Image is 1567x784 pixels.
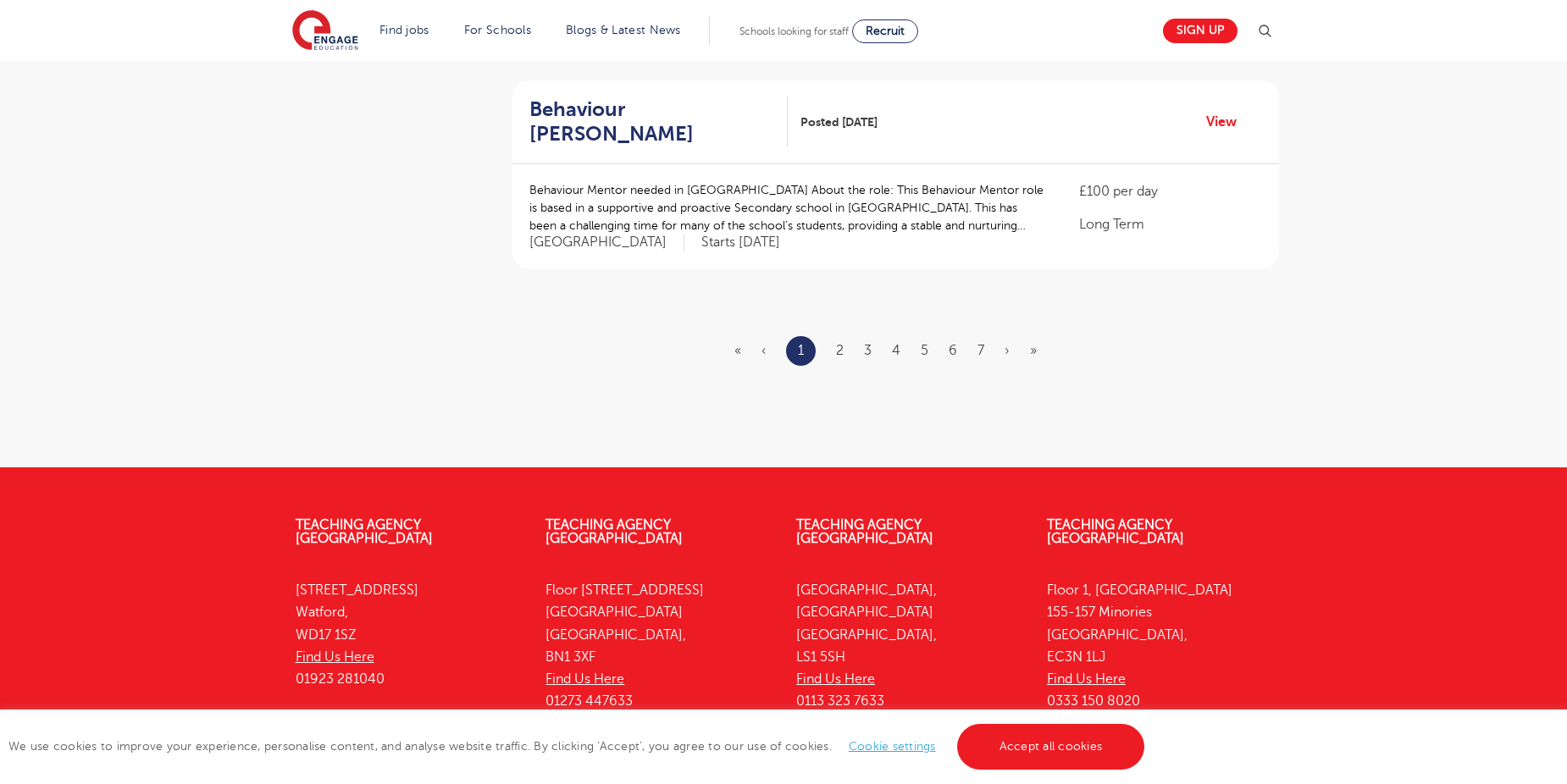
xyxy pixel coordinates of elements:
a: Last [1030,343,1037,358]
a: 6 [949,343,957,358]
span: « [734,343,741,358]
a: Blogs & Latest News [566,24,681,36]
a: Behaviour [PERSON_NAME] [529,97,788,146]
p: Floor 1, [GEOGRAPHIC_DATA] 155-157 Minories [GEOGRAPHIC_DATA], EC3N 1LJ 0333 150 8020 [1047,579,1272,713]
a: Find jobs [379,24,429,36]
p: [GEOGRAPHIC_DATA], [GEOGRAPHIC_DATA] [GEOGRAPHIC_DATA], LS1 5SH 0113 323 7633 [796,579,1022,713]
p: Starts [DATE] [701,234,780,251]
span: [GEOGRAPHIC_DATA] [529,234,684,251]
a: Cookie settings [849,740,936,753]
a: Teaching Agency [GEOGRAPHIC_DATA] [796,517,933,546]
a: Accept all cookies [957,724,1145,770]
p: Floor [STREET_ADDRESS] [GEOGRAPHIC_DATA] [GEOGRAPHIC_DATA], BN1 3XF 01273 447633 [545,579,771,713]
h2: Behaviour [PERSON_NAME] [529,97,774,146]
span: Recruit [866,25,905,37]
a: 4 [892,343,900,358]
a: 7 [977,343,984,358]
p: Long Term [1079,214,1262,235]
a: 3 [864,343,872,358]
span: ‹ [761,343,766,358]
a: Sign up [1163,19,1238,43]
a: Recruit [852,19,918,43]
a: Find Us Here [296,649,374,665]
a: Teaching Agency [GEOGRAPHIC_DATA] [1047,517,1184,546]
a: Find Us Here [545,671,624,687]
a: 2 [836,343,844,358]
a: Next [1005,343,1010,358]
a: 1 [798,340,804,362]
a: Teaching Agency [GEOGRAPHIC_DATA] [296,517,433,546]
a: Teaching Agency [GEOGRAPHIC_DATA] [545,517,683,546]
img: Engage Education [292,10,358,52]
a: View [1206,111,1249,133]
a: Find Us Here [1047,671,1126,687]
a: Find Us Here [796,671,875,687]
p: [STREET_ADDRESS] Watford, WD17 1SZ 01923 281040 [296,579,521,690]
span: Schools looking for staff [739,25,849,37]
a: 5 [921,343,928,358]
p: Behaviour Mentor needed in [GEOGRAPHIC_DATA] About the role: This Behaviour Mentor role is based ... [529,181,1045,235]
span: We use cookies to improve your experience, personalise content, and analyse website traffic. By c... [8,740,1149,753]
a: For Schools [464,24,531,36]
p: £100 per day [1079,181,1262,202]
span: Posted [DATE] [800,113,878,131]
